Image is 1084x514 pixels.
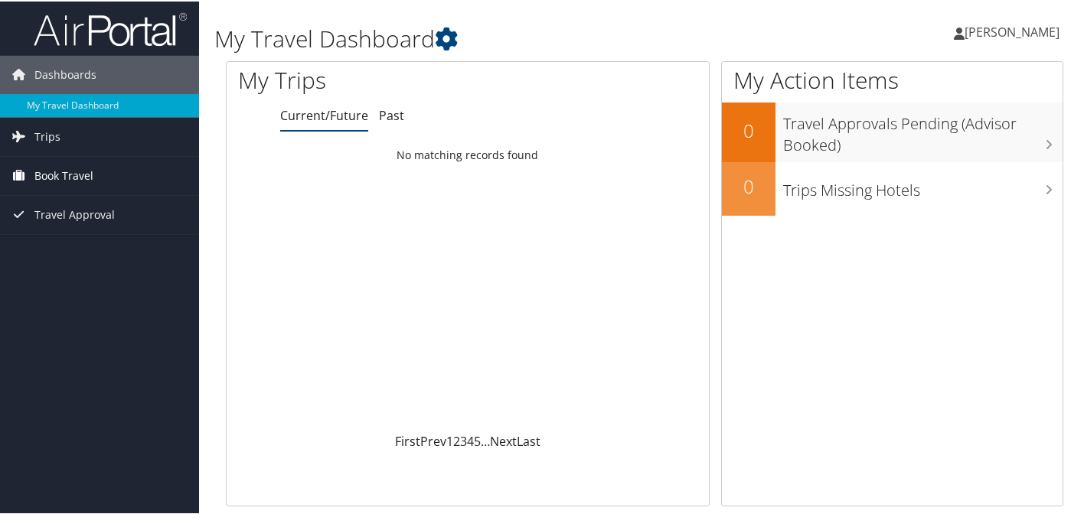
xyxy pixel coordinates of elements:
[490,431,517,448] a: Next
[481,431,490,448] span: …
[517,431,540,448] a: Last
[460,431,467,448] a: 3
[722,116,775,142] h2: 0
[34,194,115,233] span: Travel Approval
[214,21,788,54] h1: My Travel Dashboard
[722,63,1063,95] h1: My Action Items
[722,101,1063,160] a: 0Travel Approvals Pending (Advisor Booked)
[34,116,60,155] span: Trips
[446,431,453,448] a: 1
[34,10,187,46] img: airportal-logo.png
[783,104,1063,155] h3: Travel Approvals Pending (Advisor Booked)
[379,106,404,122] a: Past
[954,8,1075,54] a: [PERSON_NAME]
[783,171,1063,200] h3: Trips Missing Hotels
[34,155,93,194] span: Book Travel
[722,172,775,198] h2: 0
[474,431,481,448] a: 5
[227,140,709,168] td: No matching records found
[395,431,420,448] a: First
[238,63,496,95] h1: My Trips
[722,161,1063,214] a: 0Trips Missing Hotels
[965,22,1060,39] span: [PERSON_NAME]
[453,431,460,448] a: 2
[34,54,96,93] span: Dashboards
[420,431,446,448] a: Prev
[467,431,474,448] a: 4
[280,106,368,122] a: Current/Future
